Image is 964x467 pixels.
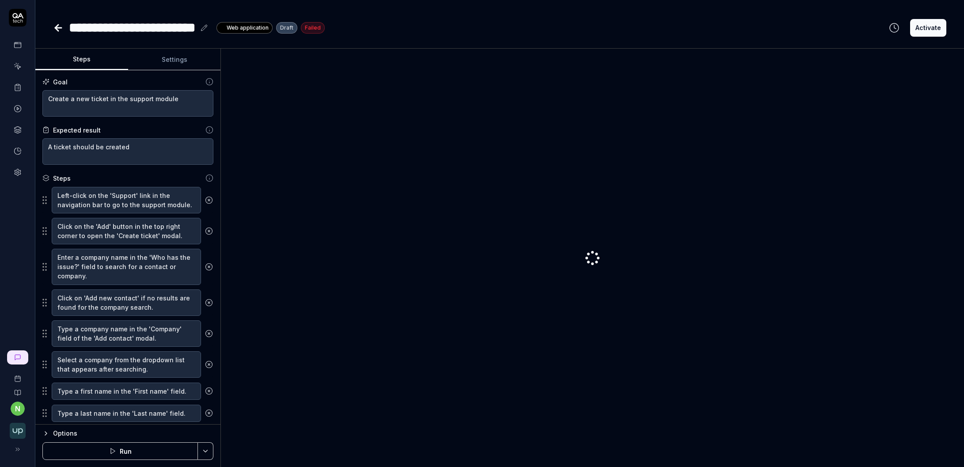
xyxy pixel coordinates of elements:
[4,368,31,382] a: Book a call with us
[201,404,216,422] button: Remove step
[42,382,213,400] div: Suggestions
[53,125,101,135] div: Expected result
[53,428,213,439] div: Options
[42,442,198,460] button: Run
[42,320,213,347] div: Suggestions
[11,402,25,416] button: n
[10,423,26,439] img: Upsales Logo
[910,19,946,37] button: Activate
[42,186,213,214] div: Suggestions
[201,325,216,342] button: Remove step
[42,289,213,316] div: Suggestions
[216,22,273,34] a: Web application
[276,22,297,34] div: Draft
[53,174,71,183] div: Steps
[4,416,31,440] button: Upsales Logo
[201,382,216,400] button: Remove step
[301,22,325,34] div: Failed
[53,77,68,87] div: Goal
[128,49,221,70] button: Settings
[42,428,213,439] button: Options
[42,248,213,285] div: Suggestions
[42,404,213,422] div: Suggestions
[42,217,213,245] div: Suggestions
[4,382,31,396] a: Documentation
[42,351,213,378] div: Suggestions
[884,19,905,37] button: View version history
[201,258,216,276] button: Remove step
[201,191,216,209] button: Remove step
[201,222,216,240] button: Remove step
[201,356,216,373] button: Remove step
[35,49,128,70] button: Steps
[227,24,269,32] span: Web application
[201,294,216,311] button: Remove step
[7,350,28,364] a: New conversation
